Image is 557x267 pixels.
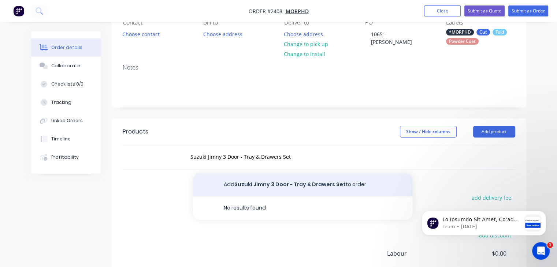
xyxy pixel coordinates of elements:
div: Powder Coat [446,38,479,45]
button: Choose contact [118,29,163,39]
div: Products [123,127,148,136]
span: $0.00 [452,249,506,258]
button: AddSuzuki Jimny 3 Door - Tray & Drawers Setto order [193,173,413,196]
button: Collaborate [31,57,101,75]
button: Show / Hide columns [400,126,457,138]
div: Deliver to [284,19,353,26]
button: Change to pick up [280,39,332,49]
div: Profitability [51,154,79,161]
div: Tracking [51,99,71,106]
button: Order details [31,38,101,57]
iframe: Intercom live chat [532,242,550,260]
img: Factory [13,5,24,16]
button: Close [424,5,461,16]
div: Contact [123,19,192,26]
button: Linked Orders [31,112,101,130]
div: Bill to [203,19,272,26]
button: Add product [473,126,515,138]
span: Order #2408 - [249,8,286,15]
div: Checklists 0/0 [51,81,83,87]
div: 1065 - [PERSON_NAME] [365,29,434,47]
div: Labels [446,19,515,26]
button: Submit as Order [508,5,548,16]
button: add delivery fee [468,193,515,203]
div: Cut [476,29,490,35]
iframe: Intercom notifications message [411,196,557,247]
button: Change to install [280,49,329,59]
button: Timeline [31,130,101,148]
div: Fold [493,29,507,35]
button: Tracking [31,93,101,112]
div: Notes [123,64,515,71]
a: MORPHD [286,8,309,15]
p: Message from Team, sent 6d ago [32,27,111,34]
div: Order details [51,44,82,51]
span: 1 [547,242,553,248]
div: Linked Orders [51,117,83,124]
span: Labour [387,249,452,258]
button: Choose address [199,29,246,39]
div: Collaborate [51,63,80,69]
button: Profitability [31,148,101,166]
button: Choose address [280,29,327,39]
div: Timeline [51,136,71,142]
div: *MORPHD [446,29,474,35]
div: PO [365,19,434,26]
button: Checklists 0/0 [31,75,101,93]
input: Start typing to add a product... [190,150,337,164]
button: Submit as Quote [464,5,505,16]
